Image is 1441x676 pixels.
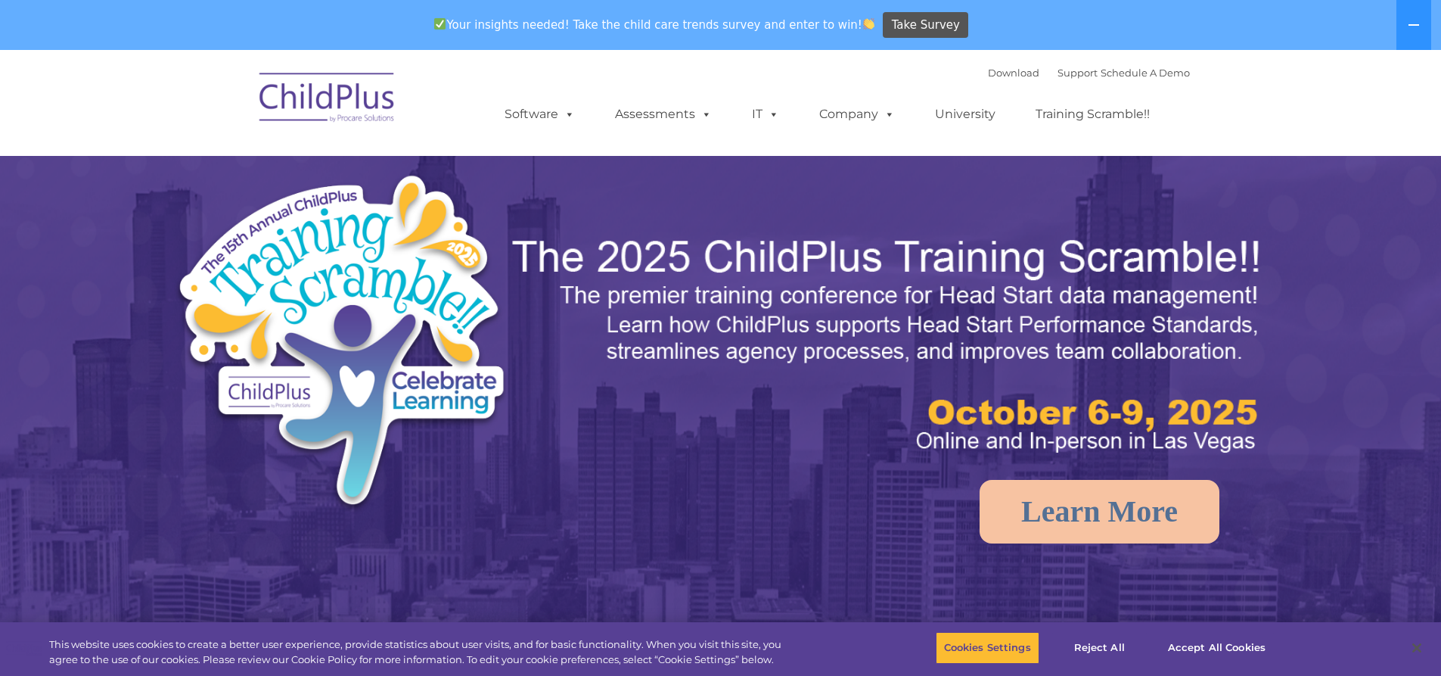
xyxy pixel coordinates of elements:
[1101,67,1190,79] a: Schedule A Demo
[980,480,1219,544] a: Learn More
[210,162,275,173] span: Phone number
[252,62,403,138] img: ChildPlus by Procare Solutions
[936,632,1039,664] button: Cookies Settings
[737,99,794,129] a: IT
[892,12,960,39] span: Take Survey
[434,18,446,30] img: ✅
[863,18,874,30] img: 👏
[804,99,910,129] a: Company
[600,99,727,129] a: Assessments
[1400,631,1433,665] button: Close
[1020,99,1165,129] a: Training Scramble!!
[988,67,1039,79] a: Download
[920,99,1011,129] a: University
[883,12,968,39] a: Take Survey
[1057,67,1098,79] a: Support
[1052,632,1147,664] button: Reject All
[1160,632,1274,664] button: Accept All Cookies
[489,99,590,129] a: Software
[49,637,793,667] div: This website uses cookies to create a better user experience, provide statistics about user visit...
[428,10,881,39] span: Your insights needed! Take the child care trends survey and enter to win!
[988,67,1190,79] font: |
[210,100,256,111] span: Last name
